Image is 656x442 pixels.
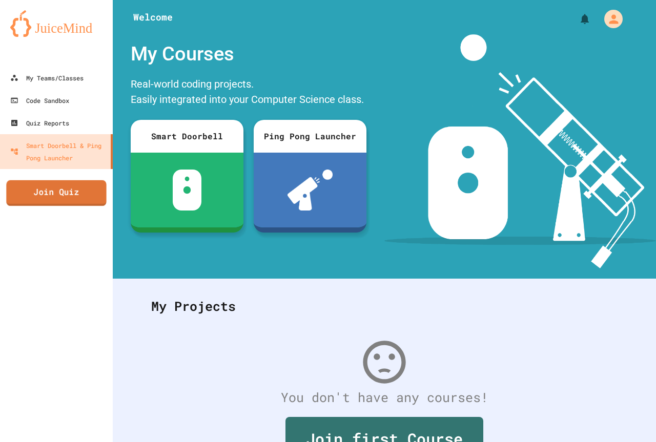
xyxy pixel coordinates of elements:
img: sdb-white.svg [173,170,202,211]
div: My Account [593,7,625,31]
div: Ping Pong Launcher [254,120,366,153]
div: My Teams/Classes [10,72,84,84]
div: You don't have any courses! [141,388,628,407]
a: Join Quiz [6,180,106,206]
div: My Projects [141,286,628,326]
div: Smart Doorbell [131,120,243,153]
img: banner-image-my-projects.png [384,34,656,268]
div: Quiz Reports [10,117,69,129]
div: Smart Doorbell & Ping Pong Launcher [10,139,107,164]
div: Real-world coding projects. Easily integrated into your Computer Science class. [126,74,372,112]
img: ppl-with-ball.png [288,170,333,211]
div: My Notifications [560,10,593,28]
div: Code Sandbox [10,94,69,107]
img: logo-orange.svg [10,10,102,37]
div: My Courses [126,34,372,74]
